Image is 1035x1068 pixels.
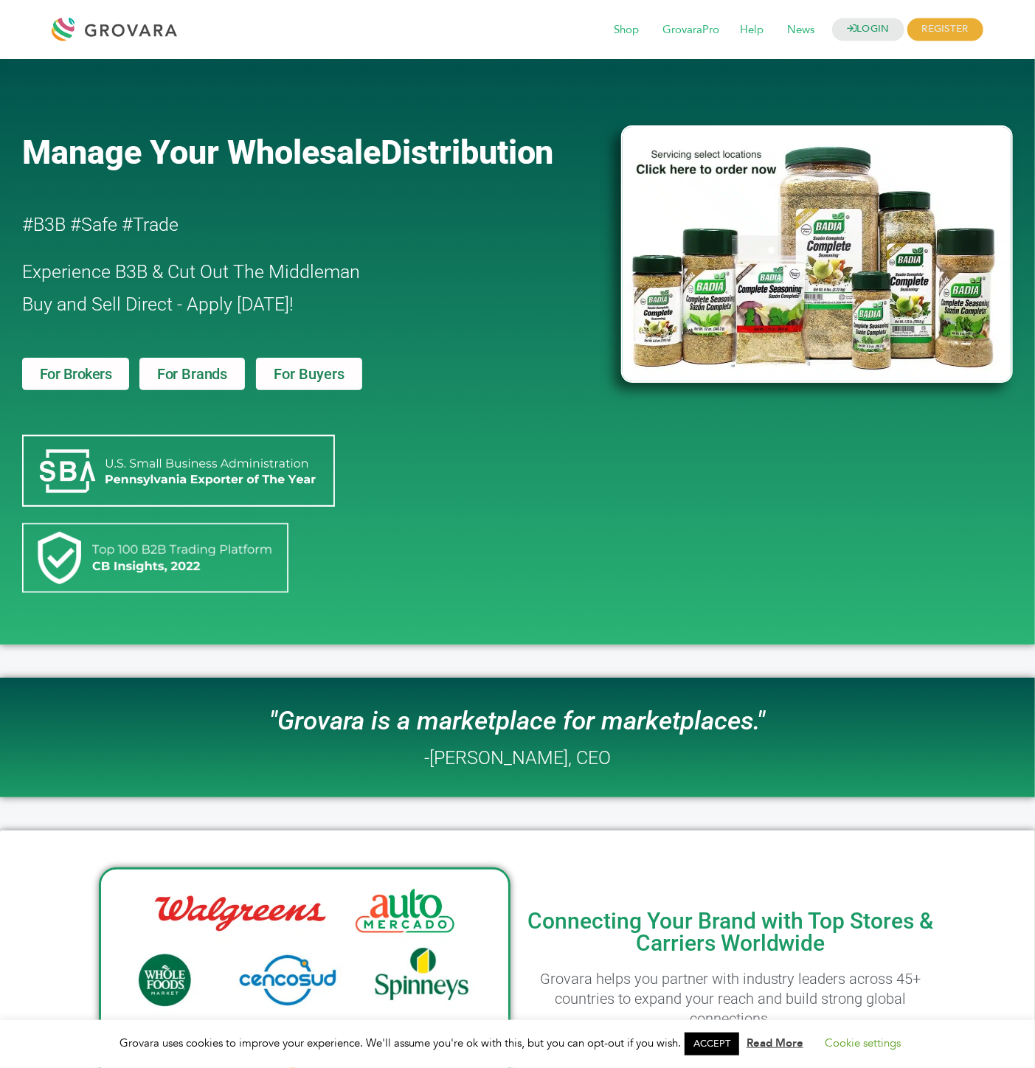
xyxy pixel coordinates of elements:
h2: Grovara helps you partner with industry leaders across 45+ countries to expand your reach and bui... [525,969,937,1029]
span: Distribution [381,133,554,172]
h2: #B3B #Safe #Trade [22,209,537,241]
a: GrovaraPro [652,22,730,38]
i: "Grovara is a marketplace for marketplaces." [269,706,765,736]
a: Shop [603,22,649,38]
span: For Brokers [40,367,112,381]
span: Buy and Sell Direct - Apply [DATE]! [22,294,294,315]
span: Grovara uses cookies to improve your experience. We'll assume you're ok with this, but you can op... [120,1036,915,1050]
a: News [777,22,825,38]
span: GrovaraPro [652,16,730,44]
span: For Brands [157,367,227,381]
a: For Buyers [256,358,362,390]
a: Read More [747,1036,803,1050]
span: For Buyers [274,367,345,381]
span: News [777,16,825,44]
span: Manage Your Wholesale [22,133,381,172]
span: Experience B3B & Cut Out The Middleman [22,261,360,282]
h2: -[PERSON_NAME], CEO [424,749,611,767]
a: Cookie settings [825,1036,901,1050]
a: LOGIN [832,18,904,41]
span: Help [730,16,774,44]
a: For Brands [139,358,245,390]
a: ACCEPT [685,1033,739,1055]
span: Shop [603,16,649,44]
span: REGISTER [907,18,983,41]
h2: Connecting Your Brand with Top Stores & Carriers Worldwide [525,910,937,954]
a: Manage Your WholesaleDistribution [22,133,598,172]
a: Help [730,22,774,38]
a: For Brokers [22,358,130,390]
